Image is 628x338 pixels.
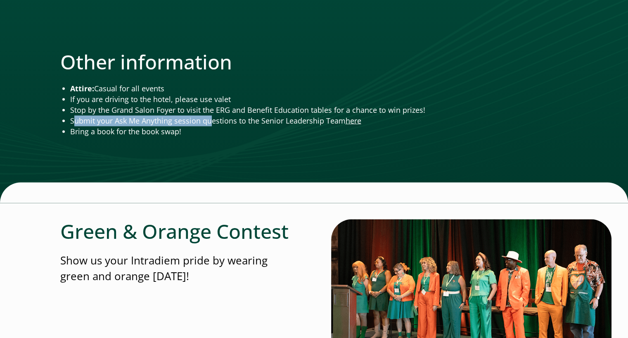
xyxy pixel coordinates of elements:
[60,50,568,74] h2: Other information
[346,116,361,126] a: Link opens in a new window
[70,83,94,93] strong: Attire:
[70,83,568,94] li: Casual for all events
[70,105,568,116] li: Stop by the Grand Salon Foyer to visit the ERG and Benefit Education tables for a chance to win p...
[60,219,297,243] h2: Green & Orange Contest
[70,126,568,137] li: Bring a book for the book swap!
[70,94,568,105] li: If you are driving to the hotel, please use valet
[60,253,297,284] p: Show us your Intradiem pride by wearing green and orange [DATE]!
[70,116,568,126] li: Submit your Ask Me Anything session questions to the Senior Leadership Team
